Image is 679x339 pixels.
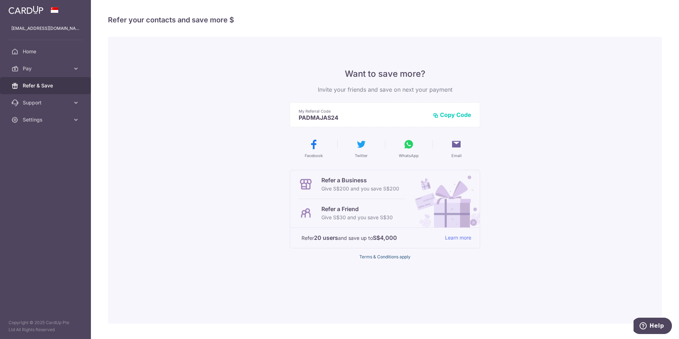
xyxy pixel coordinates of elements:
p: Refer a Friend [321,205,393,213]
a: Learn more [445,233,471,242]
span: Pay [23,65,70,72]
button: Copy Code [433,111,471,118]
p: Want to save more? [290,68,480,80]
strong: S$4,000 [373,233,397,242]
iframe: Opens a widget where you can find more information [634,318,672,335]
span: WhatsApp [399,153,419,158]
img: CardUp [9,6,43,14]
span: Help [16,5,31,11]
p: Give S$200 and you save S$200 [321,184,399,193]
p: Refer a Business [321,176,399,184]
a: Terms & Conditions apply [359,254,411,259]
span: Home [23,48,70,55]
span: Settings [23,116,70,123]
span: Facebook [305,153,323,158]
p: Invite your friends and save on next your payment [290,85,480,94]
img: Refer [408,170,480,227]
span: Support [23,99,70,106]
p: Refer and save up to [302,233,439,242]
p: [EMAIL_ADDRESS][DOMAIN_NAME] [11,25,80,32]
h4: Refer your contacts and save more $ [108,14,662,26]
p: PADMAJAS24 [299,114,427,121]
span: Email [451,153,462,158]
p: Give S$30 and you save S$30 [321,213,393,222]
button: WhatsApp [388,139,430,158]
p: My Referral Code [299,108,427,114]
strong: 20 users [314,233,338,242]
span: Twitter [355,153,368,158]
button: Email [435,139,477,158]
button: Twitter [340,139,382,158]
span: Refer & Save [23,82,70,89]
button: Facebook [293,139,335,158]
